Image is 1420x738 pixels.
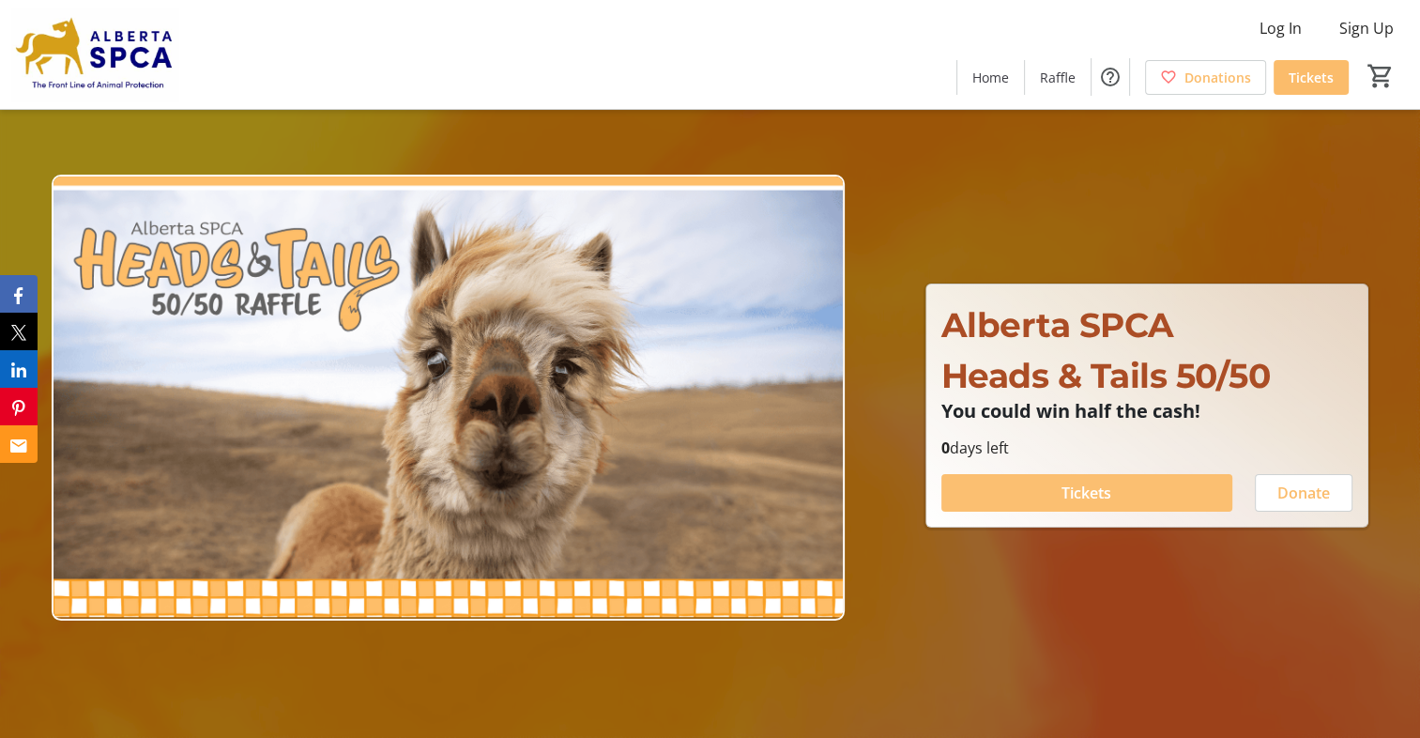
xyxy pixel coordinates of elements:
[1324,13,1409,43] button: Sign Up
[1092,58,1129,96] button: Help
[941,474,1232,512] button: Tickets
[941,437,1352,459] p: days left
[1260,17,1302,39] span: Log In
[1289,68,1334,87] span: Tickets
[941,355,1271,396] span: Heads & Tails 50/50
[1255,474,1352,512] button: Donate
[1061,482,1111,504] span: Tickets
[957,60,1024,95] a: Home
[941,438,950,458] span: 0
[1274,60,1349,95] a: Tickets
[1025,60,1091,95] a: Raffle
[1184,68,1251,87] span: Donations
[1145,60,1266,95] a: Donations
[972,68,1009,87] span: Home
[1040,68,1076,87] span: Raffle
[1244,13,1317,43] button: Log In
[52,175,845,621] img: Campaign CTA Media Photo
[1277,482,1330,504] span: Donate
[1339,17,1394,39] span: Sign Up
[941,401,1352,422] p: You could win half the cash!
[941,304,1174,346] span: Alberta SPCA
[1364,59,1397,93] button: Cart
[11,8,178,101] img: Alberta SPCA's Logo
